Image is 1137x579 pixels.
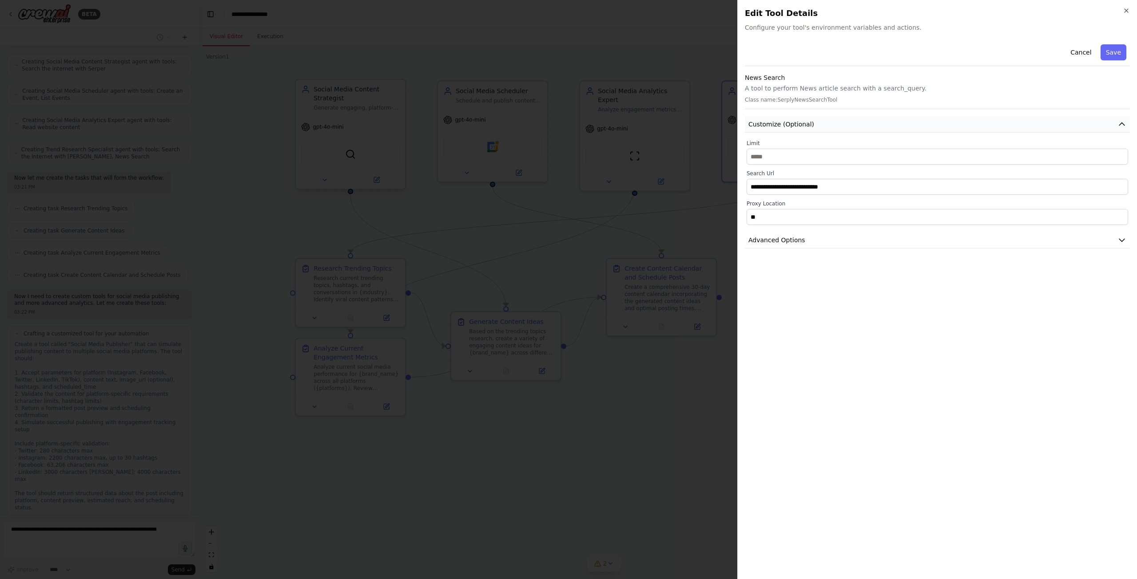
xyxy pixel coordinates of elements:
span: Configure your tool's environment variables and actions. [745,23,1130,32]
button: Advanced Options [745,232,1130,248]
p: Class name: SerplyNewsSearchTool [745,96,1130,103]
span: Advanced Options [748,236,805,244]
label: Limit [747,140,1128,147]
h2: Edit Tool Details [745,7,1130,20]
button: Customize (Optional) [745,116,1130,133]
button: Save [1101,44,1126,60]
h3: News Search [745,73,1130,82]
button: Cancel [1065,44,1097,60]
label: Search Url [747,170,1128,177]
span: Customize (Optional) [748,120,814,129]
label: Proxy Location [747,200,1128,207]
p: A tool to perform News article search with a search_query. [745,84,1130,93]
